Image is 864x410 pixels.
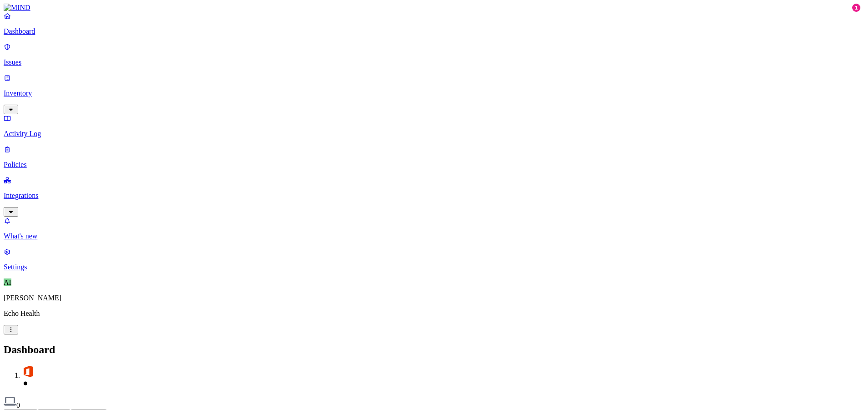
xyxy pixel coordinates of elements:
p: Settings [4,263,860,271]
p: [PERSON_NAME] [4,294,860,302]
a: Integrations [4,176,860,215]
p: Activity Log [4,130,860,138]
a: Dashboard [4,12,860,35]
img: svg%3e [4,395,16,408]
p: Dashboard [4,27,860,35]
p: Issues [4,58,860,66]
a: What's new [4,217,860,240]
a: Activity Log [4,114,860,138]
a: Settings [4,248,860,271]
span: AI [4,278,11,286]
p: Inventory [4,89,860,97]
a: Issues [4,43,860,66]
p: Policies [4,161,860,169]
img: MIND [4,4,30,12]
p: What's new [4,232,860,240]
a: Inventory [4,74,860,113]
p: Integrations [4,192,860,200]
p: Echo Health [4,309,860,318]
span: 0 [16,401,20,409]
a: MIND [4,4,860,12]
a: Policies [4,145,860,169]
div: 1 [852,4,860,12]
img: svg%3e [22,365,35,378]
h2: Dashboard [4,344,860,356]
